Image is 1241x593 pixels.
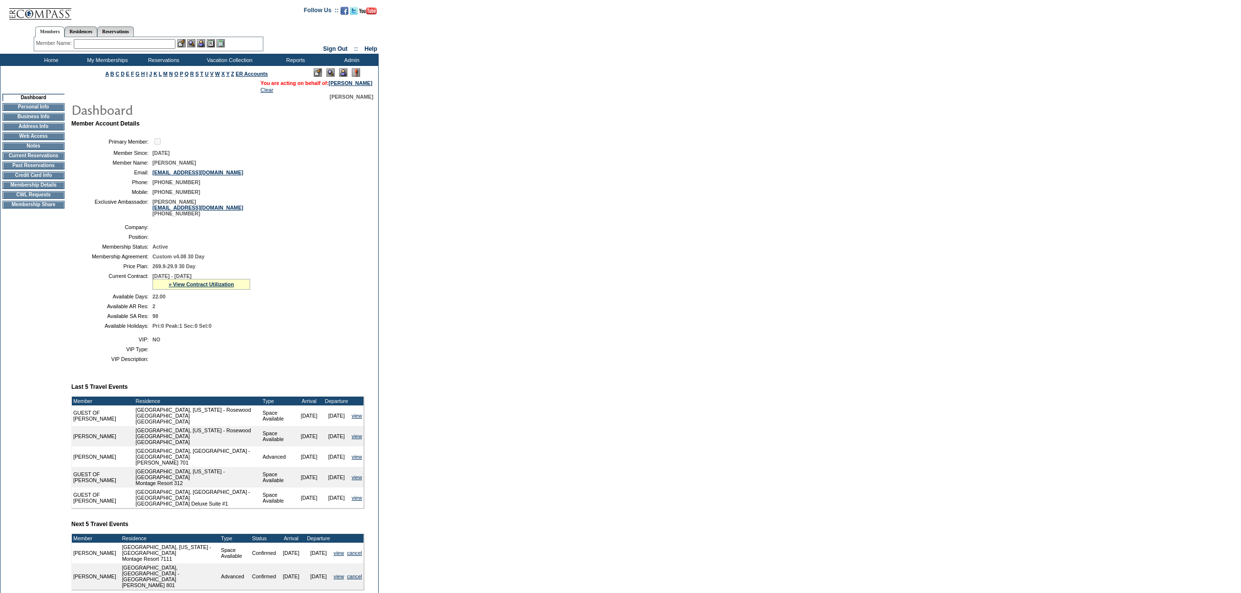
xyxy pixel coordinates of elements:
[71,521,128,528] b: Next 5 Travel Events
[131,71,134,77] a: F
[35,26,65,37] a: Members
[75,323,149,329] td: Available Holidays:
[2,152,64,160] td: Current Reservations
[359,7,377,15] img: Subscribe to our YouTube Channel
[75,160,149,166] td: Member Name:
[296,446,323,467] td: [DATE]
[180,71,183,77] a: P
[36,39,74,47] div: Member Name:
[323,487,350,508] td: [DATE]
[200,71,204,77] a: T
[278,563,305,590] td: [DATE]
[305,534,332,543] td: Departure
[323,45,347,52] a: Sign Out
[159,71,162,77] a: L
[210,71,214,77] a: V
[221,71,225,77] a: X
[2,171,64,179] td: Credit Card Info
[2,113,64,121] td: Business Info
[75,356,149,362] td: VIP Description:
[261,397,296,405] td: Type
[261,467,296,487] td: Space Available
[75,244,149,250] td: Membership Status:
[153,71,157,77] a: K
[152,323,212,329] span: Pri:0 Peak:1 Sec:0 Sel:0
[266,54,322,66] td: Reports
[219,563,250,590] td: Advanced
[352,413,362,419] a: view
[75,189,149,195] td: Mobile:
[152,179,200,185] span: [PHONE_NUMBER]
[330,94,373,100] span: [PERSON_NAME]
[296,426,323,446] td: [DATE]
[350,7,358,15] img: Follow us on Twitter
[2,142,64,150] td: Notes
[72,397,134,405] td: Member
[261,426,296,446] td: Space Available
[152,273,192,279] span: [DATE] - [DATE]
[354,45,358,52] span: ::
[146,71,148,77] a: I
[134,487,261,508] td: [GEOGRAPHIC_DATA], [GEOGRAPHIC_DATA] - [GEOGRAPHIC_DATA] [GEOGRAPHIC_DATA] Deluxe Suite #1
[64,26,97,37] a: Residences
[2,162,64,169] td: Past Reservations
[251,534,278,543] td: Status
[261,487,296,508] td: Space Available
[260,87,273,93] a: Clear
[235,71,268,77] a: ER Accounts
[110,71,114,77] a: B
[359,10,377,16] a: Subscribe to our YouTube Channel
[75,224,149,230] td: Company:
[314,68,322,77] img: Edit Mode
[75,273,149,290] td: Current Contract:
[352,474,362,480] a: view
[152,313,158,319] span: 98
[339,68,347,77] img: Impersonate
[152,294,166,299] span: 22.00
[75,303,149,309] td: Available AR Res:
[115,71,119,77] a: C
[190,71,194,77] a: R
[72,405,134,426] td: GUEST OF [PERSON_NAME]
[152,244,168,250] span: Active
[2,123,64,130] td: Address Info
[71,383,128,390] b: Last 5 Travel Events
[197,39,205,47] img: Impersonate
[323,405,350,426] td: [DATE]
[323,446,350,467] td: [DATE]
[152,169,243,175] a: [EMAIL_ADDRESS][DOMAIN_NAME]
[72,543,118,563] td: [PERSON_NAME]
[71,120,140,127] b: Member Account Details
[341,7,348,15] img: Become our fan on Facebook
[195,71,199,77] a: S
[219,543,250,563] td: Space Available
[141,71,145,77] a: H
[72,467,134,487] td: GUEST OF [PERSON_NAME]
[278,543,305,563] td: [DATE]
[169,281,234,287] a: » View Contract Utilization
[75,150,149,156] td: Member Since:
[134,405,261,426] td: [GEOGRAPHIC_DATA], [US_STATE] - Rosewood [GEOGRAPHIC_DATA] [GEOGRAPHIC_DATA]
[261,446,296,467] td: Advanced
[296,405,323,426] td: [DATE]
[347,573,362,579] a: cancel
[75,337,149,342] td: VIP:
[121,71,125,77] a: D
[329,80,372,86] a: [PERSON_NAME]
[121,543,220,563] td: [GEOGRAPHIC_DATA], [US_STATE] - [GEOGRAPHIC_DATA] Montage Resort 7111
[75,179,149,185] td: Phone:
[152,150,170,156] span: [DATE]
[134,54,191,66] td: Reservations
[75,234,149,240] td: Position:
[231,71,235,77] a: Z
[2,94,64,101] td: Dashboard
[152,160,196,166] span: [PERSON_NAME]
[305,543,332,563] td: [DATE]
[169,71,173,77] a: N
[205,71,209,77] a: U
[296,467,323,487] td: [DATE]
[260,80,372,86] span: You are acting on behalf of:
[347,550,362,556] a: cancel
[72,487,134,508] td: GUEST OF [PERSON_NAME]
[323,467,350,487] td: [DATE]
